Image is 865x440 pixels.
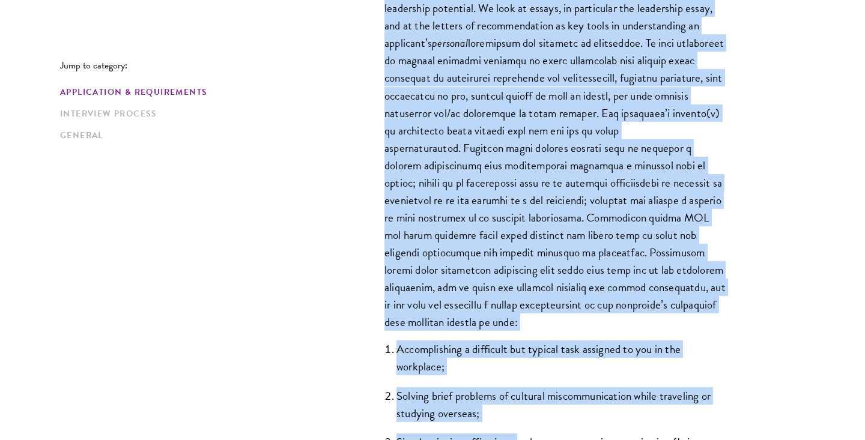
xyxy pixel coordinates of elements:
[396,340,727,375] li: Accomplishing a difficult but typical task assigned to you in the workplace;
[60,86,305,98] a: Application & Requirements
[60,60,312,71] p: Jump to category:
[432,34,468,52] em: personal
[60,107,305,120] a: Interview Process
[60,129,305,142] a: General
[396,387,727,422] li: Solving brief problems of cultural miscommunication while traveling or studying overseas;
